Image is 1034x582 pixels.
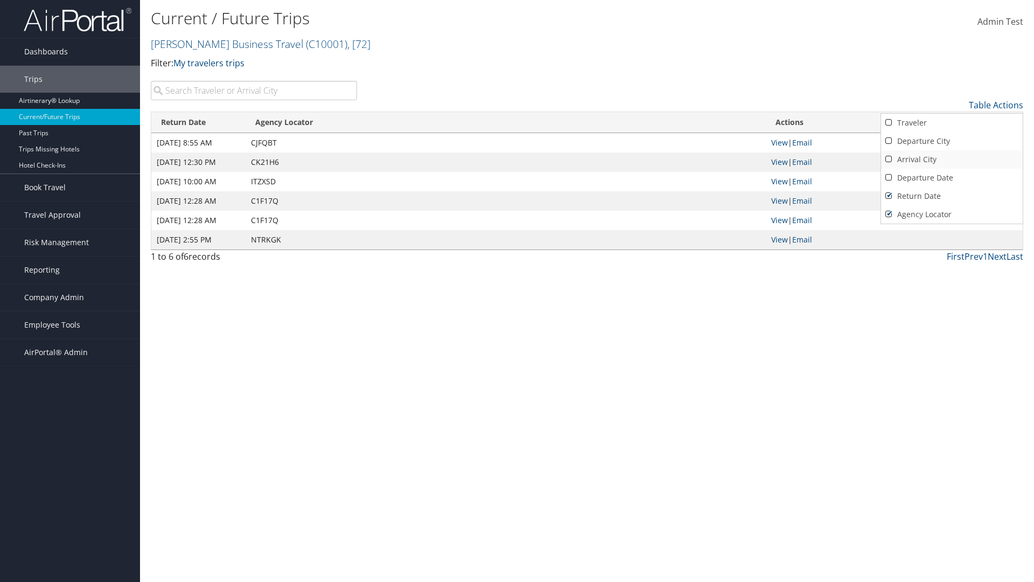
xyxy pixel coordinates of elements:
a: Return Date [881,187,1023,205]
a: Arrival City [881,150,1023,169]
a: Departure City [881,132,1023,150]
img: airportal-logo.png [24,7,131,32]
a: Agency Locator [881,205,1023,224]
a: Traveler [881,114,1023,132]
span: Company Admin [24,284,84,311]
span: Book Travel [24,174,66,201]
span: Trips [24,66,43,93]
span: Travel Approval [24,202,81,228]
span: Employee Tools [24,311,80,338]
span: Dashboards [24,38,68,65]
a: Departure Date [881,169,1023,187]
span: Reporting [24,257,60,283]
span: AirPortal® Admin [24,339,88,366]
span: Risk Management [24,229,89,256]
